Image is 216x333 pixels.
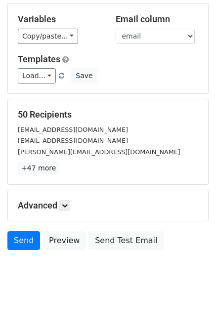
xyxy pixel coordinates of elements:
[18,14,101,25] h5: Variables
[18,29,78,44] a: Copy/paste...
[18,54,60,64] a: Templates
[18,109,198,120] h5: 50 Recipients
[18,126,128,133] small: [EMAIL_ADDRESS][DOMAIN_NAME]
[18,137,128,144] small: [EMAIL_ADDRESS][DOMAIN_NAME]
[18,162,59,174] a: +47 more
[18,148,180,156] small: [PERSON_NAME][EMAIL_ADDRESS][DOMAIN_NAME]
[18,200,198,211] h5: Advanced
[116,14,199,25] h5: Email column
[18,68,56,83] a: Load...
[71,68,97,83] button: Save
[7,231,40,250] a: Send
[167,286,216,333] iframe: Chat Widget
[88,231,164,250] a: Send Test Email
[43,231,86,250] a: Preview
